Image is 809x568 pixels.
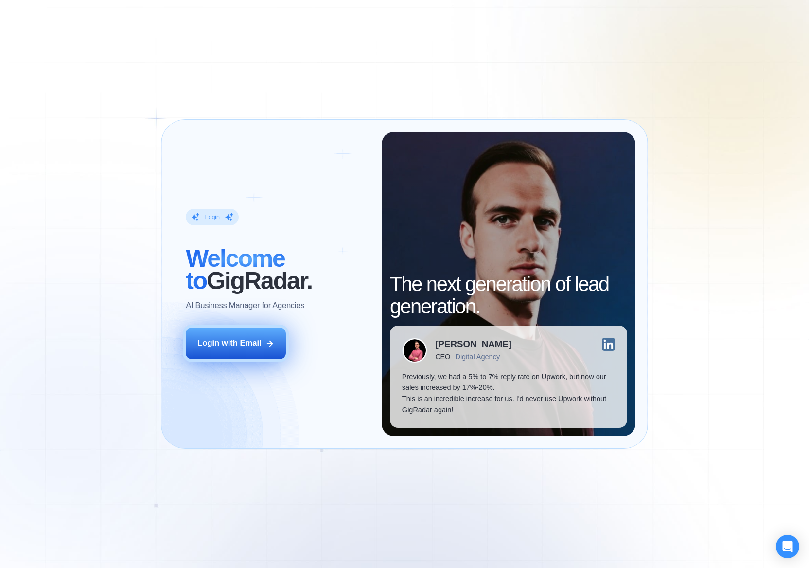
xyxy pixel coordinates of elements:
[390,273,627,318] h2: The next generation of lead generation.
[205,213,220,221] div: Login
[776,535,799,558] div: Open Intercom Messenger
[435,353,450,361] div: CEO
[186,300,304,311] p: AI Business Manager for Agencies
[186,328,286,359] button: Login with Email
[186,245,285,294] span: Welcome to
[435,340,511,349] div: [PERSON_NAME]
[197,338,262,349] div: Login with Email
[186,248,369,293] h2: ‍ GigRadar.
[402,371,615,416] p: Previously, we had a 5% to 7% reply rate on Upwork, but now our sales increased by 17%-20%. This ...
[455,353,500,361] div: Digital Agency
